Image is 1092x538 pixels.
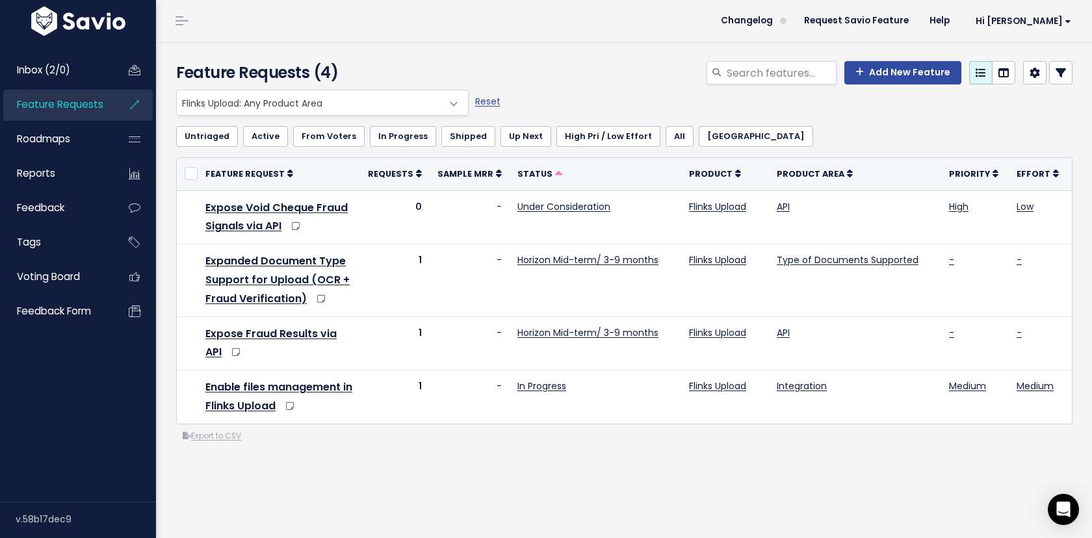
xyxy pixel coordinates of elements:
a: In Progress [370,126,436,147]
span: Voting Board [17,270,80,283]
a: In Progress [517,379,566,392]
a: Requests [368,167,422,180]
span: Changelog [721,16,773,25]
a: Horizon Mid-term/ 3-9 months [517,253,658,266]
a: Status [517,167,562,180]
a: Product Area [777,167,853,180]
a: Feature Request [205,167,293,180]
a: High [949,200,968,213]
a: Add New Feature [844,61,961,84]
a: Expose Void Cheque Fraud Signals via API [205,200,348,234]
a: Up Next [500,126,551,147]
a: Reset [475,95,500,108]
td: 1 [360,316,430,370]
a: Shipped [441,126,495,147]
a: API [777,200,790,213]
a: Horizon Mid-term/ 3-9 months [517,326,658,339]
span: Hi [PERSON_NAME] [976,16,1071,26]
td: - [430,244,510,316]
span: Tags [17,235,41,249]
a: Tags [3,227,108,257]
span: Feedback [17,201,64,214]
span: Inbox (2/0) [17,63,70,77]
a: Export to CSV [183,431,241,441]
a: Inbox (2/0) [3,55,108,85]
a: Integration [777,379,827,392]
a: Roadmaps [3,124,108,154]
div: Open Intercom Messenger [1048,494,1079,525]
a: Flinks Upload [689,253,746,266]
a: Medium [949,379,986,392]
a: Flinks Upload [689,379,746,392]
span: Priority [949,168,990,179]
td: - [430,370,510,424]
td: - [430,316,510,370]
a: Active [243,126,288,147]
td: 0 [360,190,430,244]
a: - [949,253,954,266]
a: Untriaged [176,126,238,147]
a: Medium [1017,379,1054,392]
a: From Voters [293,126,365,147]
td: - [430,190,510,244]
span: Feedback form [17,304,91,318]
span: Flinks Upload: Any Product Area [176,90,469,116]
a: Flinks Upload [689,326,746,339]
a: Priority [949,167,998,180]
h4: Feature Requests (4) [176,61,462,84]
a: Feature Requests [3,90,108,120]
a: Under Consideration [517,200,610,213]
span: Sample MRR [437,168,493,179]
span: Product Area [777,168,844,179]
a: [GEOGRAPHIC_DATA] [699,126,813,147]
a: Effort [1017,167,1059,180]
a: Voting Board [3,262,108,292]
a: Low [1017,200,1033,213]
a: Flinks Upload [689,200,746,213]
a: High Pri / Low Effort [556,126,660,147]
a: Enable files management in Flinks Upload [205,379,352,413]
a: - [1017,253,1022,266]
span: Reports [17,166,55,180]
a: Hi [PERSON_NAME] [960,11,1082,31]
a: Help [919,11,960,31]
a: All [666,126,694,147]
span: Flinks Upload: Any Product Area [177,90,442,115]
a: Type of Documents Supported [777,253,918,266]
span: Feature Requests [17,97,103,111]
span: Status [517,168,552,179]
input: Search features... [725,61,837,84]
a: Sample MRR [437,167,502,180]
span: Effort [1017,168,1050,179]
a: Expose Fraud Results via API [205,326,337,360]
div: v.58b17dec9 [16,502,156,536]
span: Product [689,168,733,179]
a: Expanded Document Type Support for Upload (OCR + Fraud Verification) [205,253,350,306]
a: API [777,326,790,339]
a: Feedback form [3,296,108,326]
a: Reports [3,159,108,188]
a: - [1017,326,1022,339]
td: 1 [360,244,430,316]
span: Requests [368,168,413,179]
a: Request Savio Feature [794,11,919,31]
span: Feature Request [205,168,285,179]
a: Product [689,167,741,180]
td: 1 [360,370,430,424]
span: Roadmaps [17,132,70,146]
a: Feedback [3,193,108,223]
img: logo-white.9d6f32f41409.svg [28,6,129,36]
a: - [949,326,954,339]
ul: Filter feature requests [176,126,1072,147]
